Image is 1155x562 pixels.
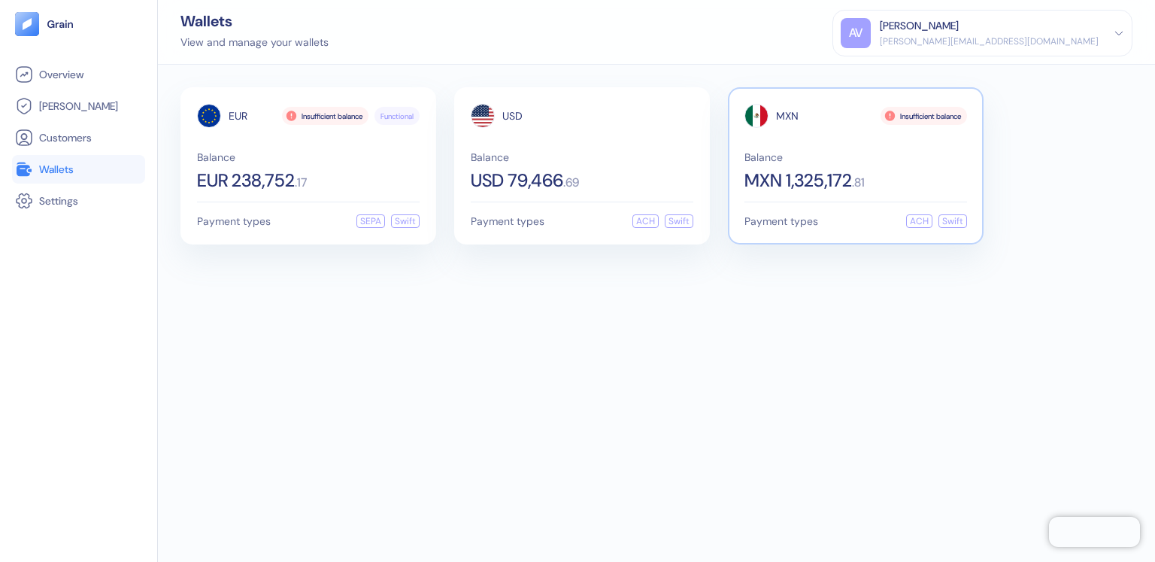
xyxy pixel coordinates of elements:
span: . 69 [563,177,579,189]
span: Customers [39,130,92,145]
div: View and manage your wallets [180,35,329,50]
div: SEPA [356,214,385,228]
span: Balance [197,152,420,163]
span: [PERSON_NAME] [39,99,118,114]
div: AV [841,18,871,48]
a: Settings [15,192,142,210]
span: Settings [39,193,78,208]
span: Payment types [197,216,271,226]
span: EUR 238,752 [197,172,295,190]
div: ACH [906,214,932,228]
div: Insufficient balance [881,107,967,125]
div: Swift [665,214,693,228]
span: Overview [39,67,83,82]
div: Swift [938,214,967,228]
a: [PERSON_NAME] [15,97,142,115]
div: Swift [391,214,420,228]
span: Wallets [39,162,74,177]
span: USD 79,466 [471,172,563,190]
span: Balance [471,152,693,163]
a: Overview [15,65,142,84]
span: Balance [744,152,967,163]
span: USD [502,111,523,121]
span: Functional [380,111,414,122]
span: Payment types [471,216,544,226]
div: Wallets [180,14,329,29]
img: logo-tablet-V2.svg [15,12,39,36]
span: Payment types [744,216,818,226]
a: Wallets [15,160,142,178]
div: [PERSON_NAME] [880,18,959,34]
span: . 17 [295,177,307,189]
span: MXN 1,325,172 [744,172,852,190]
img: logo [47,19,74,29]
div: Insufficient balance [282,107,368,125]
div: ACH [632,214,659,228]
a: Customers [15,129,142,147]
div: [PERSON_NAME][EMAIL_ADDRESS][DOMAIN_NAME] [880,35,1099,48]
span: . 81 [852,177,865,189]
span: EUR [229,111,247,121]
iframe: Chatra live chat [1049,517,1140,547]
span: MXN [776,111,799,121]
